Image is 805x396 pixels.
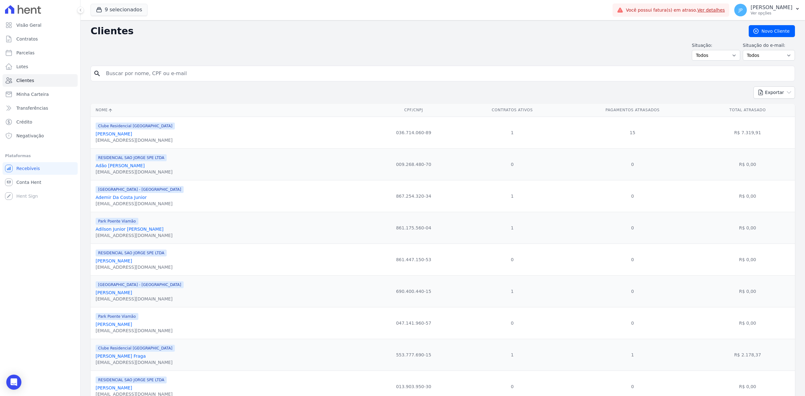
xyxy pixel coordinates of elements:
[565,275,700,307] td: 0
[91,104,368,117] th: Nome
[16,133,44,139] span: Negativação
[96,264,173,270] div: [EMAIL_ADDRESS][DOMAIN_NAME]
[96,322,132,327] a: [PERSON_NAME]
[368,339,460,371] td: 553.777.690-15
[3,116,78,128] a: Crédito
[700,212,795,244] td: R$ 0,00
[751,4,792,11] p: [PERSON_NAME]
[16,179,41,185] span: Conta Hent
[565,117,700,148] td: 15
[96,123,175,129] span: Clube Residencial [GEOGRAPHIC_DATA]
[460,117,565,148] td: 1
[700,275,795,307] td: R$ 0,00
[700,244,795,275] td: R$ 0,00
[368,148,460,180] td: 009.268.480-70
[93,70,101,77] i: search
[368,275,460,307] td: 690.400.440-15
[753,86,795,99] button: Exportar
[3,162,78,175] a: Recebíveis
[16,36,38,42] span: Contratos
[96,377,167,383] span: RESIDENCIAL SAO JORGE SPE LTDA
[460,180,565,212] td: 1
[16,119,32,125] span: Crédito
[368,117,460,148] td: 036.714.060-89
[102,67,792,80] input: Buscar por nome, CPF ou e-mail
[16,22,42,28] span: Visão Geral
[700,117,795,148] td: R$ 7.319,91
[96,296,184,302] div: [EMAIL_ADDRESS][DOMAIN_NAME]
[565,104,700,117] th: Pagamentos Atrasados
[565,244,700,275] td: 0
[460,104,565,117] th: Contratos Ativos
[96,154,167,161] span: RESIDENCIAL SAO JORGE SPE LTDA
[565,180,700,212] td: 0
[96,137,175,143] div: [EMAIL_ADDRESS][DOMAIN_NAME]
[96,195,147,200] a: Ademir Da Costa Junior
[700,307,795,339] td: R$ 0,00
[739,8,743,12] span: JP
[16,105,48,111] span: Transferências
[3,88,78,101] a: Minha Carteira
[743,42,795,49] label: Situação do e-mail:
[749,25,795,37] a: Novo Cliente
[96,327,173,334] div: [EMAIL_ADDRESS][DOMAIN_NAME]
[96,186,184,193] span: [GEOGRAPHIC_DATA] - [GEOGRAPHIC_DATA]
[368,180,460,212] td: 867.254.320-34
[460,244,565,275] td: 0
[565,212,700,244] td: 0
[700,180,795,212] td: R$ 0,00
[16,63,28,70] span: Lotes
[368,104,460,117] th: CPF/CNPJ
[96,359,175,366] div: [EMAIL_ADDRESS][DOMAIN_NAME]
[96,313,138,320] span: Park Poente Viamão
[700,339,795,371] td: R$ 2.178,37
[729,1,805,19] button: JP [PERSON_NAME] Ver opções
[3,129,78,142] a: Negativação
[6,375,21,390] div: Open Intercom Messenger
[700,104,795,117] th: Total Atrasado
[565,148,700,180] td: 0
[16,77,34,84] span: Clientes
[700,148,795,180] td: R$ 0,00
[96,345,175,352] span: Clube Residencial [GEOGRAPHIC_DATA]
[692,42,740,49] label: Situação:
[16,50,35,56] span: Parcelas
[460,307,565,339] td: 0
[96,354,146,359] a: [PERSON_NAME] Fraga
[3,176,78,189] a: Conta Hent
[96,131,132,136] a: [PERSON_NAME]
[16,91,49,97] span: Minha Carteira
[3,74,78,87] a: Clientes
[368,307,460,339] td: 047.141.960-57
[91,25,739,37] h2: Clientes
[460,148,565,180] td: 0
[368,244,460,275] td: 861.447.150-53
[3,102,78,114] a: Transferências
[96,250,167,256] span: RESIDENCIAL SAO JORGE SPE LTDA
[16,165,40,172] span: Recebíveis
[3,47,78,59] a: Parcelas
[460,339,565,371] td: 1
[96,227,164,232] a: Adilson Junior [PERSON_NAME]
[460,275,565,307] td: 1
[3,33,78,45] a: Contratos
[368,212,460,244] td: 861.175.560-04
[697,8,725,13] a: Ver detalhes
[96,201,184,207] div: [EMAIL_ADDRESS][DOMAIN_NAME]
[96,169,173,175] div: [EMAIL_ADDRESS][DOMAIN_NAME]
[565,307,700,339] td: 0
[96,385,132,390] a: [PERSON_NAME]
[96,163,145,168] a: Adão [PERSON_NAME]
[96,218,138,225] span: Park Poente Viamão
[3,60,78,73] a: Lotes
[91,4,147,16] button: 9 selecionados
[565,339,700,371] td: 1
[96,290,132,295] a: [PERSON_NAME]
[626,7,725,14] span: Você possui fatura(s) em atraso.
[460,212,565,244] td: 1
[3,19,78,31] a: Visão Geral
[96,281,184,288] span: [GEOGRAPHIC_DATA] - [GEOGRAPHIC_DATA]
[96,232,173,239] div: [EMAIL_ADDRESS][DOMAIN_NAME]
[96,258,132,263] a: [PERSON_NAME]
[751,11,792,16] p: Ver opções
